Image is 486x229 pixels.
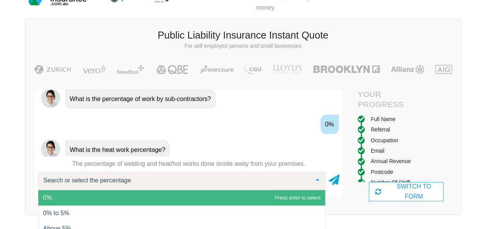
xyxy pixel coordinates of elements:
img: Vero | Public Liability Insurance [79,65,109,74]
img: Chatbot | PLI [41,88,60,108]
img: QBE | Public Liability Insurance [152,65,193,74]
div: What is the heat work percentage? [65,140,169,159]
img: CGU | Public Liability Insurance [241,65,264,74]
img: Protecsure | Public Liability Insurance [198,65,237,74]
div: Email [371,146,384,155]
div: Annual Revenue [371,157,411,165]
img: Steadfast | Public Liability Insurance [113,65,147,74]
div: Occupation [371,136,398,145]
span: 0% [43,194,52,201]
h3: Public Liability Insurance Instant Quote [31,29,455,42]
img: Brooklyn | Public Liability Insurance [310,65,382,74]
img: Chatbot | PLI [41,139,60,158]
p: The percentage of welding and heat/hot works done onsite away from your premises. [35,160,343,168]
div: Number of staff [371,178,410,187]
img: Allianz | Public Liability Insurance [387,65,428,74]
div: Full Name [371,115,396,123]
img: LLOYD's | Public Liability Insurance [269,65,306,74]
span: 0% to 5% [43,210,69,216]
p: For self employed persons and small businesses [31,42,455,50]
img: AIG | Public Liability Insurance [432,65,455,74]
div: Referral [371,125,390,134]
div: Postcode [371,168,393,176]
h4: Your Progress [358,89,406,109]
img: Zurich | Public Liability Insurance [31,65,75,74]
div: What is the percentage of work by sub-contractors? [65,89,215,108]
input: Search or select the percentage [41,177,310,184]
div: 0% [321,114,339,134]
div: SWITCH TO FORM [369,182,443,201]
